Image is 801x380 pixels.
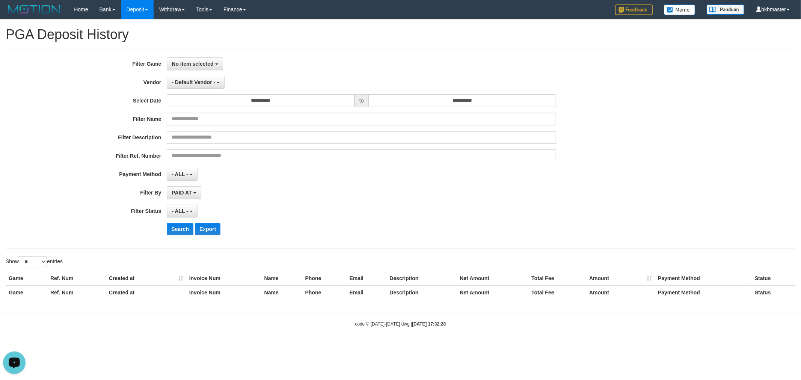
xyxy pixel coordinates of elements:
[752,285,795,299] th: Status
[172,171,188,177] span: - ALL -
[615,5,653,15] img: Feedback.jpg
[6,271,47,285] th: Game
[47,271,106,285] th: Ref. Num
[186,271,261,285] th: Invoice Num
[302,271,347,285] th: Phone
[195,223,220,235] button: Export
[347,271,387,285] th: Email
[172,79,215,85] span: - Default Vendor -
[47,285,106,299] th: Ref. Num
[347,285,387,299] th: Email
[528,271,586,285] th: Total Fee
[167,205,197,217] button: - ALL -
[167,76,225,89] button: - Default Vendor -
[19,256,47,267] select: Showentries
[172,208,188,214] span: - ALL -
[457,271,528,285] th: Net Amount
[167,186,201,199] button: PAID AT
[355,321,446,327] small: code © [DATE]-[DATE] dwg |
[412,321,446,327] strong: [DATE] 17:32:28
[6,4,63,15] img: MOTION_logo.png
[261,285,302,299] th: Name
[586,271,655,285] th: Amount
[3,3,26,26] button: Open LiveChat chat widget
[354,94,369,107] span: to
[386,285,457,299] th: Description
[302,285,347,299] th: Phone
[186,285,261,299] th: Invoice Num
[172,190,192,196] span: PAID AT
[586,285,655,299] th: Amount
[457,285,528,299] th: Net Amount
[655,285,752,299] th: Payment Method
[655,271,752,285] th: Payment Method
[6,285,47,299] th: Game
[664,5,695,15] img: Button%20Memo.svg
[528,285,586,299] th: Total Fee
[106,285,186,299] th: Created at
[172,61,213,67] span: No item selected
[167,57,223,70] button: No item selected
[106,271,186,285] th: Created at
[707,5,744,15] img: panduan.png
[386,271,457,285] th: Description
[752,271,795,285] th: Status
[167,223,193,235] button: Search
[6,27,795,42] h1: PGA Deposit History
[6,256,63,267] label: Show entries
[167,168,197,181] button: - ALL -
[261,271,302,285] th: Name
